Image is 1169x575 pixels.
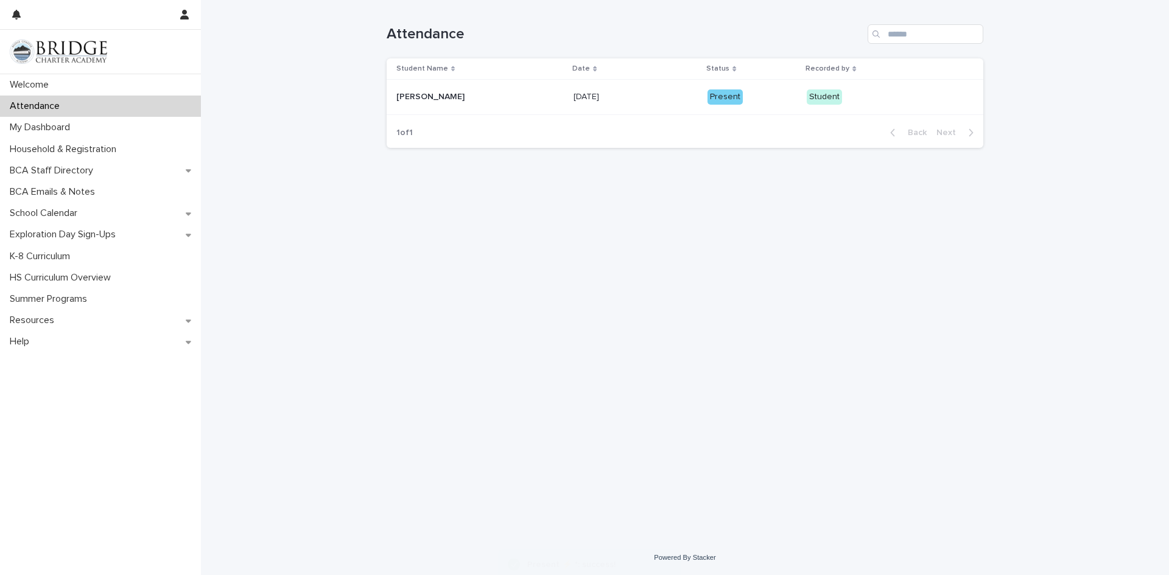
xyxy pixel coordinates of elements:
[806,62,849,75] p: Recorded by
[5,336,39,347] p: Help
[880,127,932,138] button: Back
[936,128,963,137] span: Next
[706,62,729,75] p: Status
[5,272,121,284] p: HS Curriculum Overview
[868,24,983,44] input: Search
[5,186,105,198] p: BCA Emails & Notes
[387,80,983,115] tr: [PERSON_NAME][PERSON_NAME] [DATE][DATE] PresentStudent
[396,62,448,75] p: Student Name
[387,26,863,43] h1: Attendance
[574,89,602,102] p: [DATE]
[707,89,743,105] div: Present
[5,315,64,326] p: Resources
[5,122,80,133] p: My Dashboard
[5,251,80,262] p: K-8 Curriculum
[900,128,927,137] span: Back
[5,100,69,112] p: Attendance
[10,40,107,64] img: V1C1m3IdTEidaUdm9Hs0
[5,79,58,91] p: Welcome
[387,118,423,148] p: 1 of 1
[654,554,715,561] a: Powered By Stacker
[5,144,126,155] p: Household & Registration
[807,89,842,105] div: Student
[572,62,590,75] p: Date
[5,229,125,240] p: Exploration Day Sign-Ups
[932,127,983,138] button: Next
[5,207,87,219] p: School Calendar
[5,293,97,305] p: Summer Programs
[396,89,467,102] p: [PERSON_NAME]
[527,557,656,572] div: Present ⚡ *: success!
[5,165,103,176] p: BCA Staff Directory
